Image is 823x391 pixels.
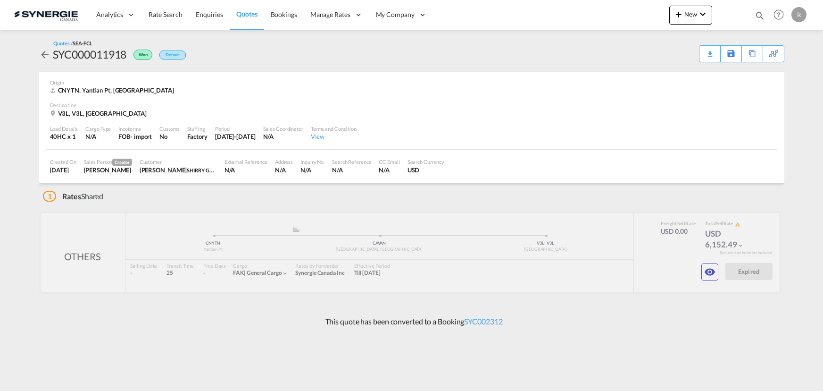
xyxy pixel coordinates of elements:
[159,132,179,141] div: No
[196,10,223,18] span: Enquiries
[755,10,765,21] md-icon: icon-magnify
[62,192,81,201] span: Rates
[673,10,708,18] span: New
[50,102,773,109] div: Destination
[53,47,127,62] div: SYC000011918
[187,166,224,174] span: SHIRRY GROUP
[407,158,445,165] div: Search Currency
[224,158,267,165] div: External Reference
[310,10,350,19] span: Manage Rates
[771,7,787,23] span: Help
[697,8,708,20] md-icon: icon-chevron-down
[139,52,150,61] span: Won
[39,47,53,62] div: icon-arrow-left
[376,10,415,19] span: My Company
[300,158,324,165] div: Inquiry No.
[791,7,806,22] div: R
[464,317,502,326] a: SYC002312
[140,158,217,165] div: Customer
[275,166,293,174] div: N/A
[96,10,123,19] span: Analytics
[50,166,76,174] div: 30 May 2025
[300,166,324,174] div: N/A
[159,51,185,59] div: Default
[50,109,149,118] div: V3L, V3L, Canada
[140,166,217,174] div: Wassin Shirry
[112,159,132,166] span: Creator
[215,132,256,141] div: 14 Jun 2025
[407,166,445,174] div: USD
[771,7,791,24] div: Help
[332,158,371,165] div: Search Reference
[321,316,503,327] p: This quote has been converted to a Booking
[236,10,257,18] span: Quotes
[50,86,176,94] div: CNYTN, Yantian Pt, Asia Pacific
[701,263,718,280] button: icon-eye
[379,158,399,165] div: CC Email
[73,40,92,46] span: SEA-FCL
[85,125,111,132] div: Cargo Type
[669,6,712,25] button: icon-plus 400-fgNewicon-chevron-down
[50,125,78,132] div: Load Details
[704,266,715,278] md-icon: icon-eye
[263,125,303,132] div: Sales Coordinator
[263,132,303,141] div: N/A
[50,132,78,141] div: 40HC x 1
[43,191,57,202] span: 1
[126,47,155,62] div: Won
[118,125,152,132] div: Incoterms
[275,158,293,165] div: Address
[215,125,256,132] div: Period
[58,86,174,94] span: CNYTN, Yantian Pt, [GEOGRAPHIC_DATA]
[130,132,152,141] div: - import
[43,191,104,202] div: Shared
[311,125,357,132] div: Terms and Condition
[159,125,179,132] div: Customs
[53,40,93,47] div: Quotes /SEA-FCL
[673,8,684,20] md-icon: icon-plus 400-fg
[84,158,132,166] div: Sales Person
[271,10,297,18] span: Bookings
[704,47,715,54] md-icon: icon-download
[84,166,132,174] div: Rosa Ho
[50,158,76,165] div: Created On
[311,132,357,141] div: View
[85,132,111,141] div: N/A
[187,132,208,141] div: Factory Stuffing
[721,46,741,62] div: Save As Template
[39,49,50,60] md-icon: icon-arrow-left
[704,46,715,54] div: Quote PDF is not available at this time
[149,10,183,18] span: Rate Search
[118,132,130,141] div: FOB
[14,4,78,25] img: 1f56c880d42311ef80fc7dca854c8e59.png
[224,166,267,174] div: N/A
[755,10,765,25] div: icon-magnify
[187,125,208,132] div: Stuffing
[332,166,371,174] div: N/A
[50,79,773,86] div: Origin
[379,166,399,174] div: N/A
